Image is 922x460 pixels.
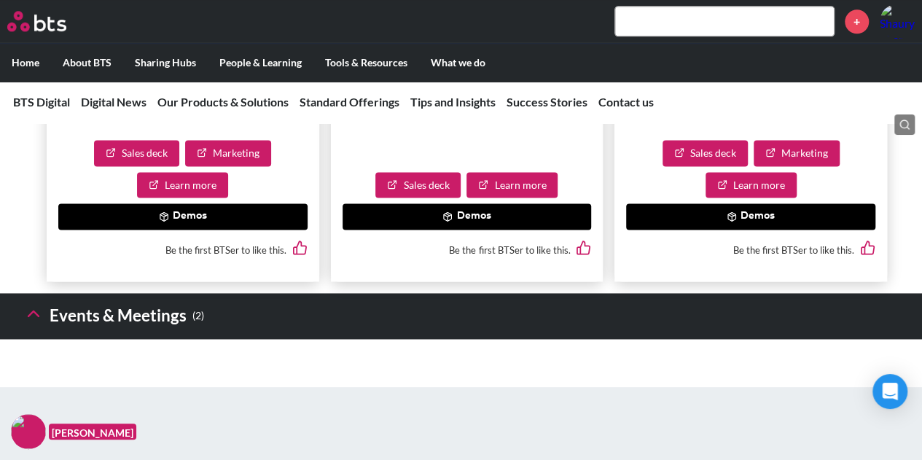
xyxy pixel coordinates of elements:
figcaption: [PERSON_NAME] [49,424,136,440]
div: Be the first BTSer to like this. [58,230,308,270]
a: Marketing [754,140,840,166]
label: About BTS [51,44,123,82]
a: Success Stories [507,95,587,109]
label: People & Learning [208,44,313,82]
img: F [11,414,46,449]
a: Tips and Insights [410,95,496,109]
a: Standard Offerings [300,95,399,109]
button: Demos [626,203,875,230]
button: Demos [58,203,308,230]
small: ( 2 ) [192,306,204,326]
img: BTS Logo [7,11,66,31]
button: Demos [343,203,592,230]
div: Be the first BTSer to like this. [626,230,875,270]
a: Contact us [598,95,654,109]
label: Tools & Resources [313,44,419,82]
a: Go home [7,11,93,31]
a: Profile [880,4,915,39]
a: Sales deck [663,140,748,166]
a: Digital News [81,95,146,109]
a: Learn more [706,172,797,198]
div: Open Intercom Messenger [872,374,907,409]
a: + [845,9,869,34]
img: Shaurya Thapar [880,4,915,39]
a: Marketing [185,140,271,166]
label: Sharing Hubs [123,44,208,82]
a: Learn more [137,172,228,198]
a: BTS Digital [13,95,70,109]
a: Sales deck [94,140,179,166]
h3: Events & Meetings [23,300,204,332]
a: Learn more [466,172,558,198]
a: Our Products & Solutions [157,95,289,109]
a: Sales deck [375,172,461,198]
label: What we do [419,44,497,82]
div: Be the first BTSer to like this. [343,230,592,270]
